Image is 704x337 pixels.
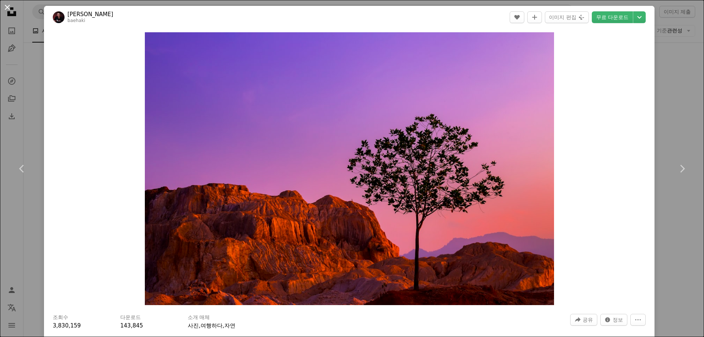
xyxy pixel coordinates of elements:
button: 다운로드 크기 선택 [633,11,646,23]
span: , [199,322,201,329]
h3: 다운로드 [120,314,141,321]
span: 공유 [583,314,593,325]
button: 좋아요 [510,11,524,23]
a: 자연 [224,322,235,329]
a: 여행하다 [201,322,223,329]
a: 사진 [188,322,199,329]
button: 이 이미지 확대 [145,32,554,305]
a: baehaki [67,18,85,23]
h3: 조회수 [53,314,68,321]
button: 더 많은 작업 [630,314,646,326]
h3: 소개 매체 [188,314,210,321]
button: 이미지 편집 [545,11,588,23]
img: 낮에는 푸른 하늘 아래 바위 근처의 나무의 실루엣 [145,32,554,305]
span: 정보 [613,314,623,325]
button: 컬렉션에 추가 [527,11,542,23]
span: 3,830,159 [53,322,81,329]
button: 이 이미지 공유 [570,314,597,326]
span: , [223,322,224,329]
span: 143,845 [120,322,143,329]
a: [PERSON_NAME] [67,11,113,18]
img: Baehaki Hariri의 프로필로 이동 [53,11,65,23]
a: 다음 [660,133,704,204]
button: 이 이미지 관련 통계 [600,314,627,326]
a: 무료 다운로드 [592,11,633,23]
